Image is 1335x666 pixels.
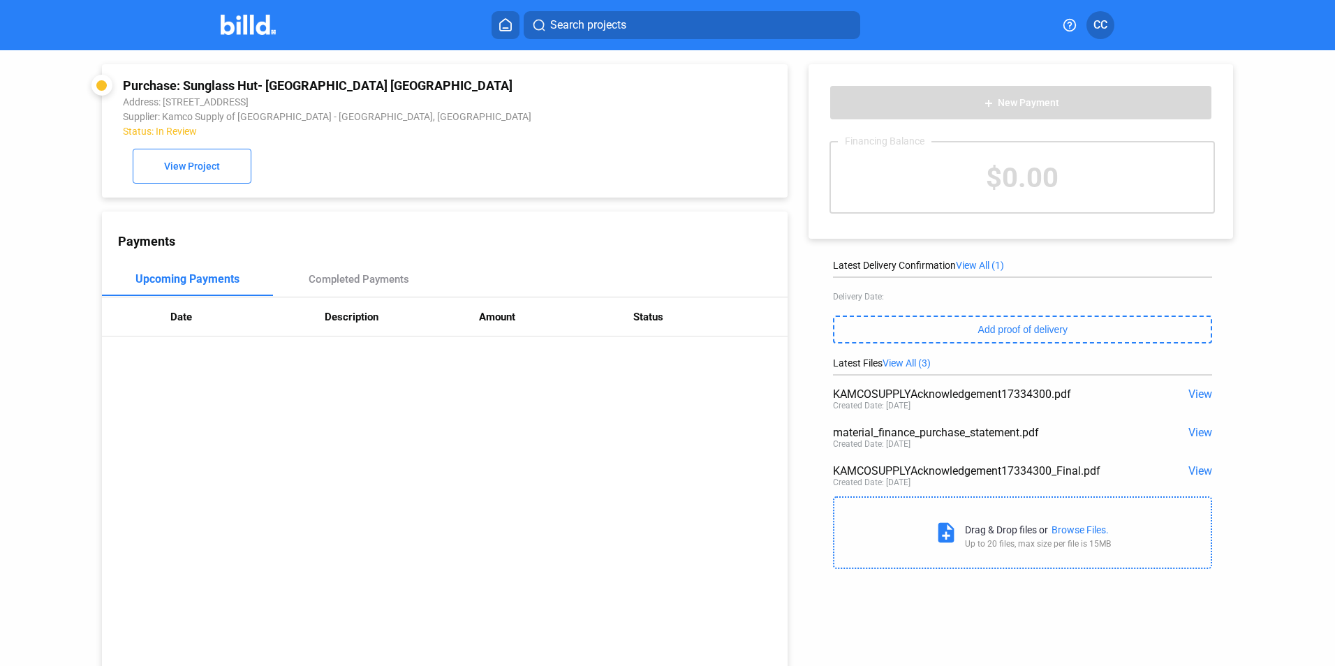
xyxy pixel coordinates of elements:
div: Financing Balance [838,135,931,147]
div: Payments [118,234,788,249]
span: View Project [164,161,220,172]
th: Status [633,297,788,336]
div: Delivery Date: [833,292,1212,302]
div: Completed Payments [309,273,409,286]
div: Created Date: [DATE] [833,478,910,487]
button: Add proof of delivery [833,316,1212,343]
img: Billd Company Logo [221,15,276,35]
span: View All (3) [883,357,931,369]
div: Created Date: [DATE] [833,401,910,410]
div: Up to 20 files, max size per file is 15MB [965,539,1111,549]
div: KAMCOSUPPLYAcknowledgement17334300.pdf [833,387,1137,401]
span: View All (1) [956,260,1004,271]
span: CC [1093,17,1107,34]
div: Status: In Review [123,126,638,137]
button: View Project [133,149,251,184]
span: Add proof of delivery [978,324,1068,335]
button: New Payment [829,85,1212,120]
button: Search projects [524,11,860,39]
div: Address: [STREET_ADDRESS] [123,96,638,108]
div: Drag & Drop files or [965,524,1048,535]
div: Created Date: [DATE] [833,439,910,449]
div: Browse Files. [1052,524,1109,535]
button: CC [1086,11,1114,39]
mat-icon: add [983,98,994,109]
th: Amount [479,297,633,336]
div: Upcoming Payments [135,272,239,286]
th: Description [325,297,479,336]
div: Supplier: Kamco Supply of [GEOGRAPHIC_DATA] - [GEOGRAPHIC_DATA], [GEOGRAPHIC_DATA] [123,111,638,122]
mat-icon: note_add [934,521,958,545]
div: Purchase: Sunglass Hut- [GEOGRAPHIC_DATA] [GEOGRAPHIC_DATA] [123,78,638,93]
div: Latest Files [833,357,1212,369]
th: Date [170,297,325,336]
div: Latest Delivery Confirmation [833,260,1212,271]
span: View [1188,387,1212,401]
span: View [1188,464,1212,478]
div: material_finance_purchase_statement.pdf [833,426,1137,439]
div: KAMCOSUPPLYAcknowledgement17334300_Final.pdf [833,464,1137,478]
span: New Payment [998,98,1059,109]
span: View [1188,426,1212,439]
div: $0.00 [831,142,1214,212]
span: Search projects [550,17,626,34]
